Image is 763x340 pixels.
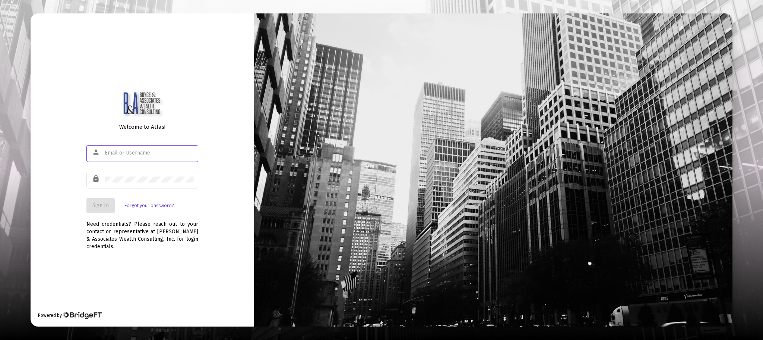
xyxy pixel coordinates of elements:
[86,198,115,213] button: Sign In
[86,213,198,250] div: Need credentials? Please reach out to your contact or representative at [PERSON_NAME] & Associate...
[92,202,109,209] span: Sign In
[86,123,198,131] div: Welcome to Atlas!
[120,90,164,118] img: Logo
[105,150,194,156] input: Email or Username
[38,312,102,319] div: Powered by
[124,202,174,209] a: Forgot your password?
[92,174,101,183] mat-icon: lock
[92,148,101,157] mat-icon: person
[63,312,102,319] img: Bridge Financial Technology Logo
